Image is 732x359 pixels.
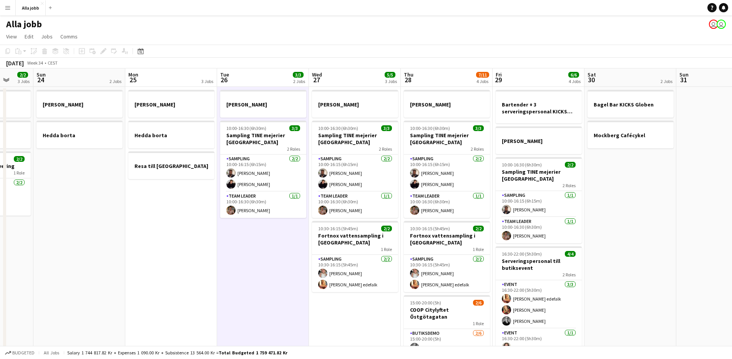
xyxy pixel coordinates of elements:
[37,71,46,78] span: Sun
[128,121,214,148] div: Hedda borta
[312,192,398,218] app-card-role: Team Leader1/110:00-16:30 (6h30m)[PERSON_NAME]
[6,59,24,67] div: [DATE]
[318,125,358,131] span: 10:00-16:30 (6h30m)
[17,72,28,78] span: 2/2
[502,251,542,257] span: 16:30-22:00 (5h30m)
[404,132,490,146] h3: Sampling TINE mejerier [GEOGRAPHIC_DATA]
[496,157,582,243] app-job-card: 10:00-16:30 (6h30m)2/2Sampling TINE mejerier [GEOGRAPHIC_DATA]2 RolesSampling1/110:00-16:15 (6h15...
[473,125,484,131] span: 3/3
[128,151,214,179] app-job-card: Resa till [GEOGRAPHIC_DATA]
[35,75,46,84] span: 24
[16,0,46,15] button: Alla jobb
[404,90,490,118] div: [PERSON_NAME]
[67,350,287,356] div: Salary 1 744 817.82 kr + Expenses 1 090.00 kr + Subsistence 13 564.00 kr =
[4,349,36,357] button: Budgeted
[311,75,322,84] span: 27
[37,121,123,148] app-job-card: Hedda borta
[60,33,78,40] span: Comms
[563,183,576,188] span: 2 Roles
[496,258,582,271] h3: Serveringspersonal till butiksevent
[496,138,582,145] h3: [PERSON_NAME]
[312,71,322,78] span: Wed
[220,155,306,192] app-card-role: Sampling2/210:00-16:15 (6h15m)[PERSON_NAME][PERSON_NAME]
[496,168,582,182] h3: Sampling TINE mejerier [GEOGRAPHIC_DATA]
[404,192,490,218] app-card-role: Team Leader1/110:00-16:30 (6h30m)[PERSON_NAME]
[678,75,689,84] span: 31
[496,126,582,154] app-job-card: [PERSON_NAME]
[565,251,576,257] span: 4/4
[473,300,484,306] span: 2/6
[496,280,582,329] app-card-role: Event3/316:30-22:00 (5h30m)[PERSON_NAME] edefalk[PERSON_NAME][PERSON_NAME]
[128,132,214,139] h3: Hedda borta
[496,90,582,123] app-job-card: Bartender + 3 serveringspersonal KICKS Globen
[473,321,484,326] span: 1 Role
[110,78,121,84] div: 2 Jobs
[495,75,502,84] span: 29
[48,60,58,66] div: CEST
[563,272,576,278] span: 2 Roles
[404,306,490,320] h3: COOP Citylyftet Östgötagatan
[496,329,582,355] app-card-role: Event1/116:30-22:00 (5h30m)[PERSON_NAME]
[128,90,214,118] app-job-card: [PERSON_NAME]
[496,246,582,355] div: 16:30-22:00 (5h30m)4/4Serveringspersonal till butiksevent2 RolesEvent3/316:30-22:00 (5h30m)[PERSO...
[661,78,672,84] div: 2 Jobs
[37,90,123,118] div: [PERSON_NAME]
[588,71,596,78] span: Sat
[6,33,17,40] span: View
[588,90,674,118] app-job-card: Bagel Bar KICKS Globen
[220,192,306,218] app-card-role: Team Leader1/110:00-16:30 (6h30m)[PERSON_NAME]
[220,121,306,218] app-job-card: 10:00-16:30 (6h30m)3/3Sampling TINE mejerier [GEOGRAPHIC_DATA]2 RolesSampling2/210:00-16:15 (6h15...
[709,20,718,29] app-user-avatar: Emil Hasselberg
[312,121,398,218] app-job-card: 10:00-16:30 (6h30m)3/3Sampling TINE mejerier [GEOGRAPHIC_DATA]2 RolesSampling2/210:00-16:15 (6h15...
[404,101,490,108] h3: [PERSON_NAME]
[318,226,358,231] span: 10:30-16:15 (5h45m)
[385,72,395,78] span: 5/5
[404,221,490,292] app-job-card: 10:30-16:15 (5h45m)2/2Fortnox vattensampling i [GEOGRAPHIC_DATA]1 RoleSampling2/210:30-16:15 (5h4...
[38,32,56,42] a: Jobs
[18,78,30,84] div: 3 Jobs
[404,255,490,292] app-card-role: Sampling2/210:30-16:15 (5h45m)[PERSON_NAME][PERSON_NAME] edefalk
[312,255,398,292] app-card-role: Sampling2/210:30-16:15 (5h45m)[PERSON_NAME][PERSON_NAME] edefalk
[312,155,398,192] app-card-role: Sampling2/210:00-16:15 (6h15m)[PERSON_NAME][PERSON_NAME]
[588,121,674,148] app-job-card: Mockberg Cafécykel
[381,125,392,131] span: 3/3
[403,75,413,84] span: 28
[127,75,138,84] span: 25
[220,132,306,146] h3: Sampling TINE mejerier [GEOGRAPHIC_DATA]
[128,101,214,108] h3: [PERSON_NAME]
[128,163,214,170] h3: Resa till [GEOGRAPHIC_DATA]
[25,33,33,40] span: Edit
[287,146,300,152] span: 2 Roles
[404,71,413,78] span: Thu
[3,32,20,42] a: View
[220,90,306,118] app-job-card: [PERSON_NAME]
[410,300,441,306] span: 15:00-20:00 (5h)
[42,350,61,356] span: All jobs
[476,72,489,78] span: 7/11
[14,156,25,162] span: 2/2
[588,132,674,139] h3: Mockberg Cafécykel
[404,121,490,218] app-job-card: 10:00-16:30 (6h30m)3/3Sampling TINE mejerier [GEOGRAPHIC_DATA]2 RolesSampling2/210:00-16:15 (6h15...
[289,125,300,131] span: 3/3
[312,221,398,292] app-job-card: 10:30-16:15 (5h45m)2/2Fortnox vattensampling i [GEOGRAPHIC_DATA]1 RoleSampling2/210:30-16:15 (5h4...
[226,125,266,131] span: 10:00-16:30 (6h30m)
[22,32,37,42] a: Edit
[496,217,582,243] app-card-role: Team Leader1/110:00-16:30 (6h30m)[PERSON_NAME]
[502,162,542,168] span: 10:00-16:30 (6h30m)
[476,78,489,84] div: 4 Jobs
[220,101,306,108] h3: [PERSON_NAME]
[12,350,35,356] span: Budgeted
[128,71,138,78] span: Mon
[6,18,42,30] h1: Alla jobb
